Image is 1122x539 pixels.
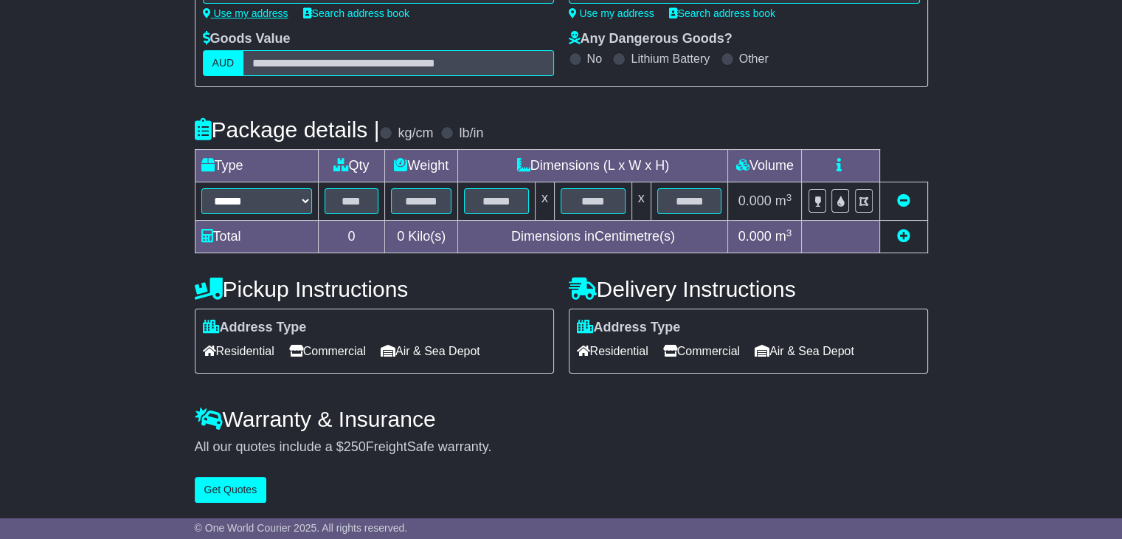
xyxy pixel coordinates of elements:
[569,7,654,19] a: Use my address
[663,340,740,363] span: Commercial
[569,31,733,47] label: Any Dangerous Goods?
[897,193,910,208] a: Remove this item
[738,193,772,208] span: 0.000
[755,340,854,363] span: Air & Sea Depot
[786,192,792,203] sup: 3
[786,227,792,238] sup: 3
[631,182,651,221] td: x
[738,229,772,244] span: 0.000
[195,277,554,301] h4: Pickup Instructions
[897,229,910,244] a: Add new item
[303,7,409,19] a: Search address book
[535,182,554,221] td: x
[195,221,318,253] td: Total
[344,439,366,454] span: 250
[458,221,728,253] td: Dimensions in Centimetre(s)
[458,150,728,182] td: Dimensions (L x W x H)
[195,150,318,182] td: Type
[669,7,775,19] a: Search address book
[203,7,288,19] a: Use my address
[203,31,291,47] label: Goods Value
[587,52,602,66] label: No
[739,52,769,66] label: Other
[203,320,307,336] label: Address Type
[195,477,267,503] button: Get Quotes
[775,193,792,208] span: m
[577,340,648,363] span: Residential
[398,126,433,142] label: kg/cm
[459,126,483,142] label: lb/in
[195,407,928,431] h4: Warranty & Insurance
[203,50,244,76] label: AUD
[728,150,802,182] td: Volume
[775,229,792,244] span: m
[195,117,380,142] h4: Package details |
[397,229,404,244] span: 0
[318,150,385,182] td: Qty
[631,52,710,66] label: Lithium Battery
[577,320,681,336] label: Address Type
[385,150,458,182] td: Weight
[569,277,928,301] h4: Delivery Instructions
[195,439,928,456] div: All our quotes include a $ FreightSafe warranty.
[385,221,458,253] td: Kilo(s)
[318,221,385,253] td: 0
[289,340,366,363] span: Commercial
[195,522,408,534] span: © One World Courier 2025. All rights reserved.
[381,340,480,363] span: Air & Sea Depot
[203,340,274,363] span: Residential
